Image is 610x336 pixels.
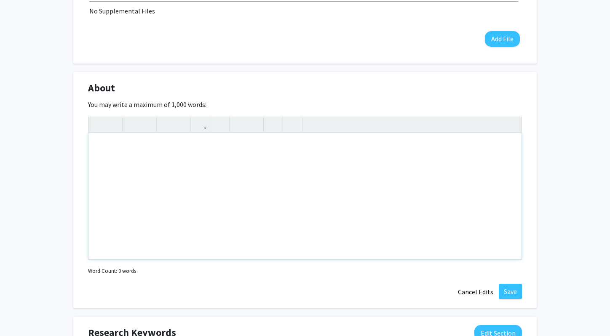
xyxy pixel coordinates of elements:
[499,284,522,299] button: Save
[91,117,105,132] button: Undo (Ctrl + Z)
[232,117,246,132] button: Unordered list
[125,117,139,132] button: Strong (Ctrl + B)
[139,117,154,132] button: Emphasis (Ctrl + I)
[485,31,520,47] button: Add File
[89,6,521,16] div: No Supplemental Files
[246,117,261,132] button: Ordered list
[452,284,499,300] button: Cancel Edits
[88,267,136,275] small: Word Count: 0 words
[88,99,206,109] label: You may write a maximum of 1,000 words:
[212,117,227,132] button: Insert Image
[6,298,36,330] iframe: Chat
[266,117,281,132] button: Remove format
[193,117,208,132] button: Link
[285,117,300,132] button: Insert horizontal rule
[174,117,188,132] button: Subscript
[105,117,120,132] button: Redo (Ctrl + Y)
[88,80,115,96] span: About
[88,133,522,259] div: Note to users with screen readers: Please deactivate our accessibility plugin for this page as it...
[159,117,174,132] button: Superscript
[505,117,519,132] button: Fullscreen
